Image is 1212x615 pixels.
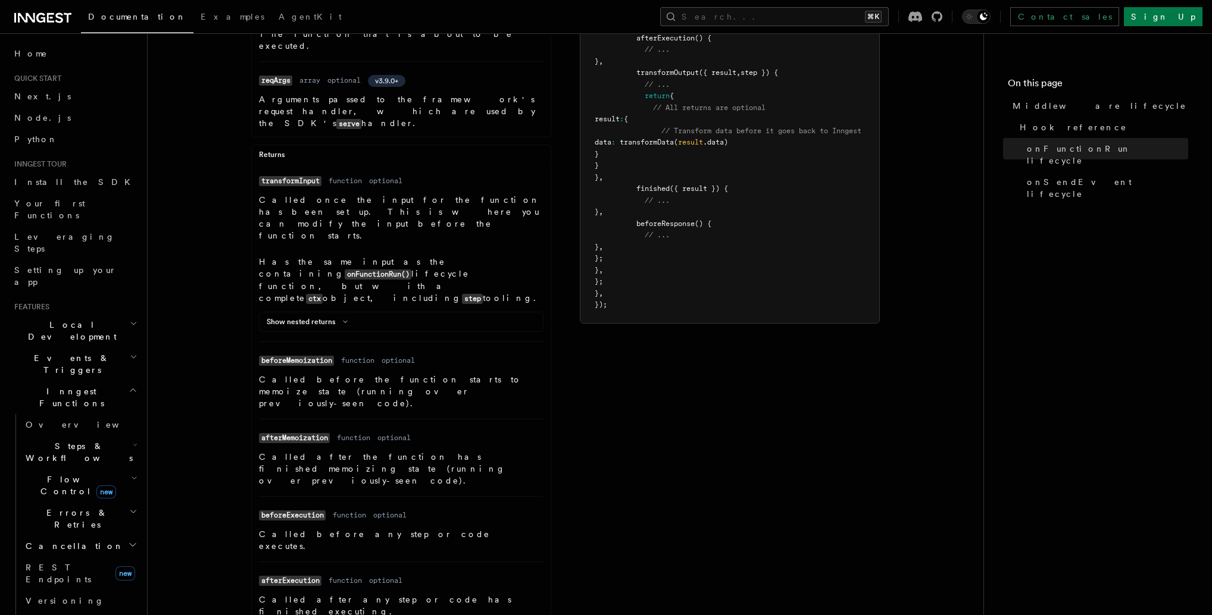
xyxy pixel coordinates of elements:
[695,219,711,228] span: () {
[369,576,402,585] dd: optional
[14,232,115,253] span: Leveraging Steps
[678,138,703,146] span: result
[624,115,628,123] span: {
[115,566,135,581] span: new
[10,385,129,409] span: Inngest Functions
[10,159,67,169] span: Inngest tour
[14,199,85,220] span: Your first Functions
[611,138,616,146] span: :
[1027,176,1188,200] span: onSendEvent lifecycle
[595,57,599,65] span: }
[636,68,699,77] span: transformOutput
[345,269,411,280] code: onFunctionRun()
[10,302,49,312] span: Features
[341,356,374,365] dd: function
[699,68,736,77] span: ({ result
[21,469,140,502] button: Flow Controlnew
[333,510,366,520] dd: function
[595,300,607,309] span: });
[703,138,728,146] span: .data)
[267,317,352,327] button: Show nested returns
[193,4,271,32] a: Examples
[10,86,140,107] a: Next.js
[21,507,129,531] span: Errors & Retries
[14,113,71,123] span: Node.js
[259,76,292,86] code: reqArgs
[599,208,603,216] span: ,
[1013,100,1186,112] span: Middleware lifecycle
[10,352,130,376] span: Events & Triggers
[962,10,991,24] button: Toggle dark mode
[259,356,334,366] code: beforeMemoization
[645,45,670,54] span: // ...
[645,80,670,89] span: // ...
[10,74,61,83] span: Quick start
[88,12,186,21] span: Documentation
[599,266,603,274] span: ,
[259,433,330,443] code: afterMemoization
[382,356,415,365] dd: optional
[653,103,766,112] span: // All returns are optional
[259,374,543,409] p: Called before the function starts to memoize state (running over previously-seen code).
[10,128,140,150] a: Python
[595,243,599,251] span: }
[1015,117,1188,138] a: Hook reference
[21,540,124,552] span: Cancellation
[1027,143,1188,167] span: onFunctionRun lifecycle
[1022,171,1188,205] a: onSendEvent lifecycle
[599,57,603,65] span: ,
[670,184,728,193] span: ({ result }) {
[14,265,117,287] span: Setting up your app
[736,68,741,77] span: ,
[329,576,362,585] dd: function
[14,177,138,187] span: Install the SDK
[271,4,349,32] a: AgentKit
[252,150,551,165] div: Returns
[695,34,711,42] span: () {
[375,76,398,86] span: v3.9.0+
[595,277,603,285] span: };
[1124,7,1202,26] a: Sign Up
[259,256,543,305] p: Has the same input as the containing lifecycle function, but with a complete object, including to...
[259,576,321,586] code: afterExecution
[1020,121,1127,133] span: Hook reference
[1008,95,1188,117] a: Middleware lifecycle
[21,502,140,535] button: Errors & Retries
[329,176,362,186] dd: function
[10,259,140,293] a: Setting up your app
[21,440,133,464] span: Steps & Workflows
[96,485,116,498] span: new
[10,347,140,381] button: Events & Triggers
[26,420,148,429] span: Overview
[661,127,861,135] span: // Transform data before it goes back to Inngest
[299,76,320,85] dd: array
[595,254,603,262] span: };
[14,48,48,59] span: Home
[10,381,140,414] button: Inngest Functions
[201,12,264,21] span: Examples
[10,226,140,259] a: Leveraging Steps
[259,451,543,487] p: Called after the function has finished memoizing state (running over previously-seen code).
[81,4,193,33] a: Documentation
[636,34,695,42] span: afterExecution
[21,435,140,469] button: Steps & Workflows
[259,28,543,52] p: The function that is about to be executed.
[1008,76,1188,95] h4: On this page
[645,92,670,100] span: return
[595,161,599,170] span: }
[10,193,140,226] a: Your first Functions
[645,231,670,239] span: // ...
[373,510,407,520] dd: optional
[595,266,599,274] span: }
[14,134,58,144] span: Python
[636,184,670,193] span: finished
[620,115,624,123] span: :
[599,243,603,251] span: ,
[595,115,620,123] span: result
[21,414,140,435] a: Overview
[595,208,599,216] span: }
[636,219,695,228] span: beforeResponse
[595,173,599,181] span: }
[10,319,130,343] span: Local Development
[279,12,342,21] span: AgentKit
